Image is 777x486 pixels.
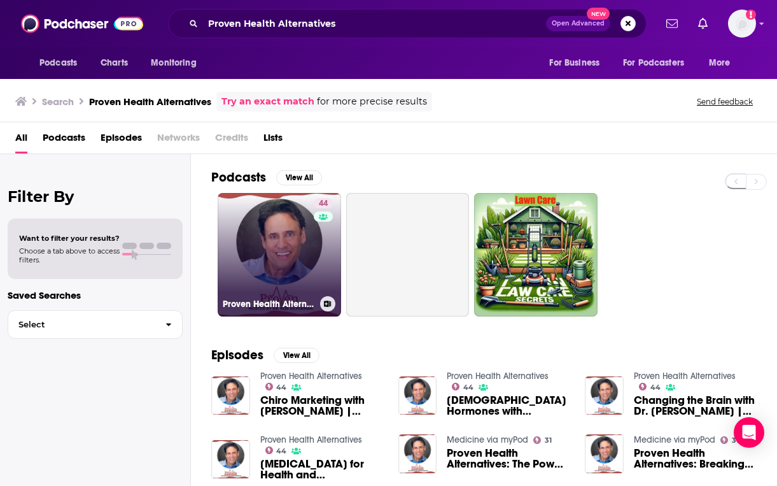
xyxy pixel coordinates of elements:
h2: Episodes [211,347,263,363]
button: open menu [142,51,213,75]
h3: Search [42,96,74,108]
a: Episodes [101,127,142,154]
a: 31 [720,436,739,444]
button: View All [274,348,319,363]
img: Male Hormones with Christian Palmer | Proven Health Alternatives [398,376,437,415]
div: Search podcasts, credits, & more... [168,9,647,38]
button: Select [8,310,183,339]
button: open menu [31,51,94,75]
svg: Add a profile image [746,10,756,20]
a: Show notifications dropdown [693,13,713,34]
span: Networks [157,127,200,154]
h2: Filter By [8,187,183,206]
span: More [709,54,731,72]
span: Charts [101,54,128,72]
span: New [587,8,610,20]
span: 44 [319,197,328,210]
a: Changing the Brain with Dr. Mike Powell | Proven Health Alternatives [634,395,757,417]
span: 31 [545,438,552,443]
a: PodcastsView All [211,169,322,185]
a: Proven Health Alternatives [447,371,549,382]
span: Logged in as alignPR [728,10,756,38]
span: Select [8,320,155,329]
a: Proven Health Alternatives [260,434,362,445]
span: 31 [732,438,739,443]
a: Male Hormones with Christian Palmer | Proven Health Alternatives [447,395,570,417]
button: Open AdvancedNew [546,16,610,31]
button: Send feedback [693,96,757,107]
img: Proven Health Alternatives: The Power of Polysaccharides [398,434,437,473]
img: Laser Therapy for Health and Performance - Recorded Live! | Proven Health Alternatives [211,440,250,479]
span: Chiro Marketing with [PERSON_NAME] | Proven Health Alternatives [260,395,383,417]
button: open menu [540,51,615,75]
button: Show profile menu [728,10,756,38]
a: Charts [92,51,136,75]
div: Open Intercom Messenger [734,417,764,448]
span: 44 [276,448,286,454]
a: EpisodesView All [211,347,319,363]
span: Choose a tab above to access filters. [19,247,120,264]
a: 44Proven Health Alternatives [218,193,341,317]
span: Changing the Brain with Dr. [PERSON_NAME] | Proven Health Alternatives [634,395,757,417]
a: Podcasts [43,127,85,154]
button: View All [276,170,322,185]
button: open menu [700,51,746,75]
a: Chiro Marketing with James Chester | Proven Health Alternatives [260,395,383,417]
input: Search podcasts, credits, & more... [203,13,546,34]
a: Medicine via myPod [634,434,715,445]
span: Open Advanced [552,20,605,27]
button: open menu [615,51,703,75]
img: Changing the Brain with Dr. Mike Powell | Proven Health Alternatives [585,376,624,415]
h3: Proven Health Alternatives [89,96,211,108]
a: 44 [639,383,661,390]
h2: Podcasts [211,169,266,185]
span: [MEDICAL_DATA] for Health and Performance - Recorded Live! | Proven Health Alternatives [260,459,383,480]
a: Proven Health Alternatives: The Power of Polysaccharides [447,448,570,469]
span: Credits [215,127,248,154]
a: 44 [314,198,333,208]
img: Chiro Marketing with James Chester | Proven Health Alternatives [211,376,250,415]
a: Proven Health Alternatives [260,371,362,382]
img: Podchaser - Follow, Share and Rate Podcasts [21,11,143,36]
a: 44 [265,447,287,454]
span: [DEMOGRAPHIC_DATA] Hormones with [DEMOGRAPHIC_DATA][PERSON_NAME] | Proven Health Alternatives [447,395,570,417]
a: Proven Health Alternatives [634,371,736,382]
span: Podcasts [39,54,77,72]
a: Laser Therapy for Health and Performance - Recorded Live! | Proven Health Alternatives [260,459,383,480]
span: Want to filter your results? [19,234,120,243]
span: 44 [650,385,661,390]
a: Try an exact match [221,94,314,109]
a: Medicine via myPod [447,434,528,445]
img: Proven Health Alternatives: Breaking the Infertility Cycle [585,434,624,473]
img: User Profile [728,10,756,38]
h3: Proven Health Alternatives [223,299,315,310]
a: Show notifications dropdown [661,13,683,34]
span: Proven Health Alternatives: Breaking the [MEDICAL_DATA] Cycle [634,448,757,469]
span: Monitoring [151,54,196,72]
span: 44 [276,385,286,390]
a: 31 [533,436,552,444]
p: Saved Searches [8,289,183,301]
a: Proven Health Alternatives: Breaking the Infertility Cycle [634,448,757,469]
a: 44 [452,383,473,390]
span: For Business [549,54,599,72]
a: All [15,127,27,154]
span: For Podcasters [623,54,684,72]
a: 44 [265,383,287,390]
a: Lists [263,127,283,154]
span: for more precise results [317,94,427,109]
span: 44 [463,385,473,390]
